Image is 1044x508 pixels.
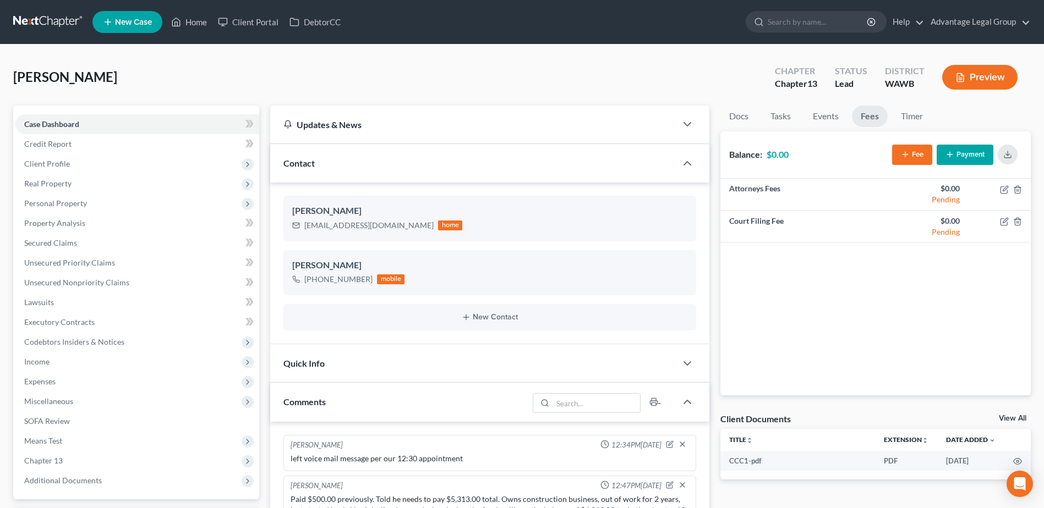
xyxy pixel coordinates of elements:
div: [PERSON_NAME] [292,259,687,272]
a: Advantage Legal Group [925,12,1030,32]
span: Miscellaneous [24,396,73,406]
span: Case Dashboard [24,119,79,129]
div: mobile [377,274,405,284]
div: $0.00 [884,183,960,194]
span: Additional Documents [24,476,102,485]
a: Client Portal [212,12,284,32]
span: Lawsuits [24,297,54,307]
div: Status [835,65,867,78]
a: Case Dashboard [15,114,259,134]
button: Preview [942,65,1018,90]
div: Chapter [775,78,817,90]
a: Extensionunfold_more [884,435,928,444]
a: SOFA Review [15,411,259,431]
span: Means Test [24,436,62,445]
span: Quick Info [283,358,325,368]
input: Search by name... [768,12,868,32]
span: Credit Report [24,139,72,148]
div: WAWB [885,78,925,90]
strong: Balance: [729,149,762,159]
div: [PERSON_NAME] [292,205,687,218]
a: Docs [720,106,757,127]
a: Date Added expand_more [946,435,996,444]
button: New Contact [292,313,687,322]
span: Property Analysis [24,218,85,228]
div: [PERSON_NAME] [291,440,343,451]
div: District [885,65,925,78]
div: [PHONE_NUMBER] [304,274,373,285]
td: Court Filing Fee [720,211,876,242]
span: Income [24,357,50,366]
a: Timer [892,106,932,127]
a: Executory Contracts [15,312,259,332]
span: [PERSON_NAME] [13,69,117,85]
a: Property Analysis [15,213,259,233]
span: Codebtors Insiders & Notices [24,337,124,346]
a: View All [999,415,1026,422]
div: Pending [884,227,960,238]
i: unfold_more [922,437,928,444]
span: Real Property [24,179,72,188]
span: Chapter 13 [24,456,63,465]
div: [PERSON_NAME] [291,481,343,492]
strong: $0.00 [767,149,789,159]
div: Client Documents [720,413,791,424]
button: Fee [892,145,932,165]
button: Payment [937,145,993,165]
a: Home [166,12,212,32]
span: SOFA Review [24,416,70,426]
div: $0.00 [884,216,960,227]
a: Tasks [762,106,800,127]
a: DebtorCC [284,12,346,32]
span: Comments [283,396,326,407]
a: Fees [852,106,888,127]
span: 13 [807,78,817,89]
a: Secured Claims [15,233,259,253]
div: Chapter [775,65,817,78]
div: [EMAIL_ADDRESS][DOMAIN_NAME] [304,220,434,231]
div: Pending [884,194,960,205]
a: Titleunfold_more [729,435,753,444]
span: 12:47PM[DATE] [611,481,662,491]
a: Unsecured Nonpriority Claims [15,273,259,292]
i: expand_more [989,437,996,444]
a: Credit Report [15,134,259,154]
input: Search... [553,394,640,412]
a: Help [887,12,924,32]
span: Secured Claims [24,238,77,247]
span: Unsecured Nonpriority Claims [24,278,129,287]
div: home [438,220,462,230]
td: [DATE] [937,451,1004,471]
a: Events [804,106,848,127]
div: Open Intercom Messenger [1007,471,1033,497]
span: Expenses [24,377,56,386]
div: Lead [835,78,867,90]
a: Lawsuits [15,292,259,312]
td: PDF [875,451,937,471]
i: unfold_more [746,437,753,444]
div: left voice mail message per our 12:30 appointment [291,453,689,464]
td: CCC1-pdf [720,451,875,471]
span: Client Profile [24,159,70,168]
span: Personal Property [24,198,87,208]
div: Updates & News [283,119,663,130]
span: New Case [115,18,152,26]
td: Attorneys Fees [720,179,876,211]
span: Executory Contracts [24,317,95,327]
span: Contact [283,158,315,168]
a: Unsecured Priority Claims [15,253,259,273]
span: Unsecured Priority Claims [24,258,115,267]
span: 12:34PM[DATE] [611,440,662,450]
